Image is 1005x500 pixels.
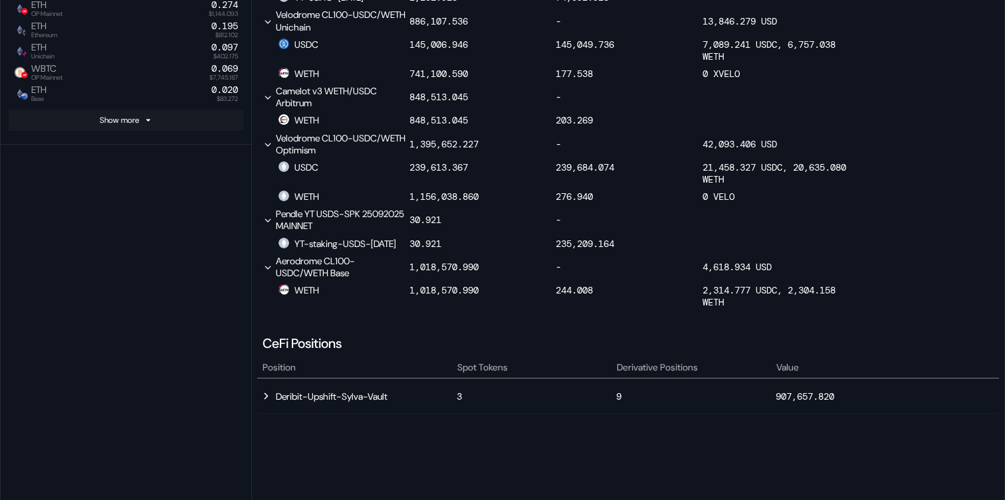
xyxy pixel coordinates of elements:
div: Camelot v3 WETH/USDC Arbitrum [263,85,407,109]
div: WETH [279,284,319,296]
div: 1,018,570.990 [409,261,479,273]
div: 239,684.074 [556,161,614,173]
div: 9 [616,390,776,402]
div: 2,314.777 USDC, 2,304.158 WETH [703,284,847,308]
div: 0 XVELO [703,68,847,80]
img: usdc.png [279,39,289,49]
div: 13,846.279 USD [703,9,847,33]
div: 145,006.946 [409,39,468,50]
div: 848,513.045 [409,91,468,103]
img: WETH.PNG [279,114,289,125]
div: 741,100.590 [409,68,468,80]
span: Value [776,361,799,375]
div: 30.921 [409,214,441,226]
div: 1,156,038.860 [409,191,479,203]
img: svg+xml,%3c [21,29,28,36]
div: 30.921 [409,238,441,250]
div: 0.195 [211,21,238,32]
div: 42,093.406 USD [703,132,847,156]
img: base-BpWWO12p.svg [21,93,28,100]
div: WETH [279,68,319,80]
div: - [556,9,700,33]
div: 1,018,570.990 [409,284,479,296]
span: OP Mainnet [31,11,62,17]
div: 3 [457,390,616,402]
div: 886,107.536 [409,15,468,27]
img: wrapped_bitcoin_wbtc.png [14,66,26,78]
div: WETH [279,191,319,203]
div: WETH [279,114,319,126]
button: Show more [9,110,243,131]
div: CeFi Positions [263,335,994,352]
img: empty-token.png [279,161,289,172]
span: Position [263,361,296,375]
div: 848,513.045 [409,114,468,126]
div: - [556,255,700,279]
div: - [556,132,700,156]
div: YT-staking-USDS-[DATE] [279,238,396,250]
span: Unichain [31,53,55,60]
div: 4,618.934 USD [703,255,847,279]
div: Velodrome CL100-USDC/WETH Unichain [263,9,407,33]
img: svg%3e [21,50,28,57]
div: 1,395,652.227 [409,138,479,150]
div: Deribit-Upshift-Sylva-Vault [276,390,388,402]
span: $812.102 [215,32,238,39]
img: weth_2.jpg [279,68,289,78]
div: 7,089.241 USDC, 6,757.038 WETH [703,39,847,62]
span: $83.272 [217,96,238,102]
div: 235,209.164 [556,238,614,250]
div: 239,613.367 [409,161,468,173]
img: ethereum.png [14,24,26,36]
img: empty-token.png [279,238,289,248]
span: $402.175 [213,53,238,60]
span: OP Mainnet [31,74,62,81]
div: Pendle YT USDS-SPK 25092025 MAINNET [263,208,407,232]
div: 0.097 [211,42,238,53]
span: Ethereum [31,32,57,39]
img: ethereum.png [14,3,26,15]
span: Base [31,96,47,102]
span: ETH [26,21,57,38]
div: USDC [279,161,318,173]
img: svg%3e [21,8,28,15]
span: $1,144.093 [209,11,238,17]
div: 0.020 [211,84,238,96]
span: WBTC [26,63,62,80]
div: 203.269 [556,114,593,126]
div: Aerodrome CL100-USDC/WETH Base [263,255,407,279]
img: svg%3e [21,72,28,78]
div: 0.069 [211,63,238,74]
div: 145,049.736 [556,39,614,50]
div: 276.940 [556,191,593,203]
span: ETH [26,84,47,102]
span: ETH [26,42,55,59]
div: 21,458.327 USDC, 20,635.080 WETH [703,161,847,185]
span: $7,745.187 [209,74,238,81]
img: ethereum.png [14,45,26,57]
div: - [556,85,700,109]
div: Show more [100,115,139,125]
div: 0 VELO [703,191,847,203]
img: ethereum.png [14,88,26,100]
div: 907,657.820 [776,390,834,402]
div: 244.008 [556,284,593,296]
span: Spot Tokens [457,361,508,375]
div: USDC [279,39,318,50]
div: Velodrome CL100-USDC/WETH Optimism [263,132,407,156]
img: empty-token.png [279,191,289,201]
div: - [556,208,700,232]
span: Derivative Positions [617,361,698,375]
div: 177.538 [556,68,593,80]
img: weth.png [279,284,289,295]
